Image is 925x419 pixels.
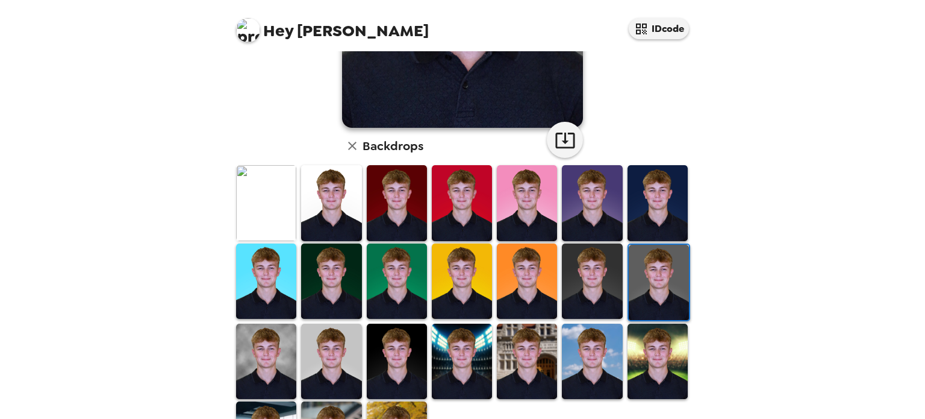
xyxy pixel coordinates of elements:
[236,18,260,42] img: profile pic
[263,20,293,42] span: Hey
[629,18,689,39] button: IDcode
[236,165,296,241] img: Original
[363,136,423,156] h6: Backdrops
[236,12,429,39] span: [PERSON_NAME]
